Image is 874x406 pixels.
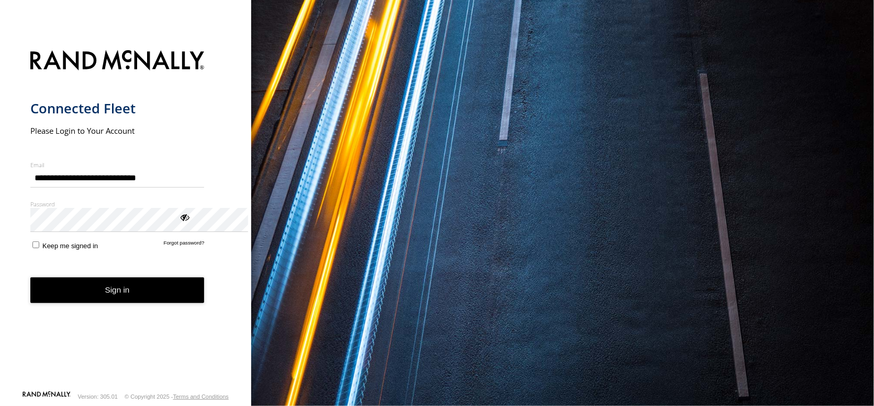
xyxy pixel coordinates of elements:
h1: Connected Fleet [30,100,205,117]
img: Rand McNally [30,48,205,75]
a: Visit our Website [23,391,71,402]
span: Keep me signed in [42,242,98,250]
label: Email [30,161,205,169]
a: Forgot password? [164,240,205,250]
h2: Please Login to Your Account [30,125,205,136]
form: main [30,44,221,391]
label: Password [30,200,205,208]
div: Version: 305.01 [78,393,118,400]
div: ViewPassword [179,212,189,222]
input: Keep me signed in [32,241,39,248]
div: © Copyright 2025 - [125,393,229,400]
button: Sign in [30,277,205,303]
a: Terms and Conditions [173,393,229,400]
